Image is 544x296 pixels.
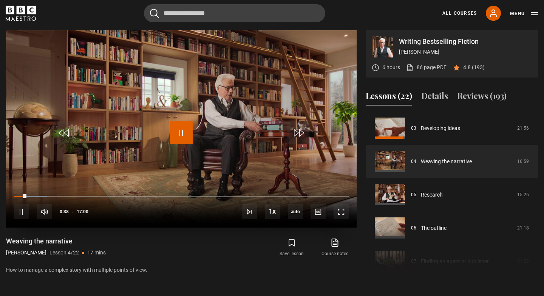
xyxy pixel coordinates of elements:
button: Mute [37,204,52,219]
p: 6 hours [382,64,400,71]
input: Search [144,4,325,22]
button: Toggle navigation [510,10,538,17]
button: Details [421,90,448,105]
p: How to manage a complex story with multiple points of view. [6,266,357,274]
a: The outline [421,224,447,232]
p: 4.8 (193) [463,64,485,71]
span: 0:38 [60,205,69,219]
p: 17 mins [87,249,106,257]
button: Submit the search query [150,9,159,18]
h1: Weaving the narrative [6,237,106,246]
button: Lessons (22) [366,90,412,105]
a: Research [421,191,443,199]
button: Playback Rate [265,204,280,219]
button: Captions [311,204,326,219]
button: Pause [14,204,29,219]
button: Save lesson [270,237,313,259]
svg: BBC Maestro [6,6,36,21]
button: Reviews (193) [457,90,507,105]
p: Writing Bestselling Fiction [399,38,532,45]
button: Next Lesson [242,204,257,219]
a: 86 page PDF [406,64,447,71]
a: Course notes [314,237,357,259]
button: Fullscreen [334,204,349,219]
p: [PERSON_NAME] [6,249,46,257]
a: Weaving the narrative [421,158,472,166]
span: auto [288,204,303,219]
video-js: Video Player [6,30,357,228]
span: 17:00 [77,205,88,219]
p: Lesson 4/22 [49,249,79,257]
p: [PERSON_NAME] [399,48,532,56]
div: Progress Bar [14,196,349,197]
div: Current quality: 720p [288,204,303,219]
a: Developing ideas [421,124,460,132]
span: - [72,209,74,214]
a: All Courses [442,10,477,17]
